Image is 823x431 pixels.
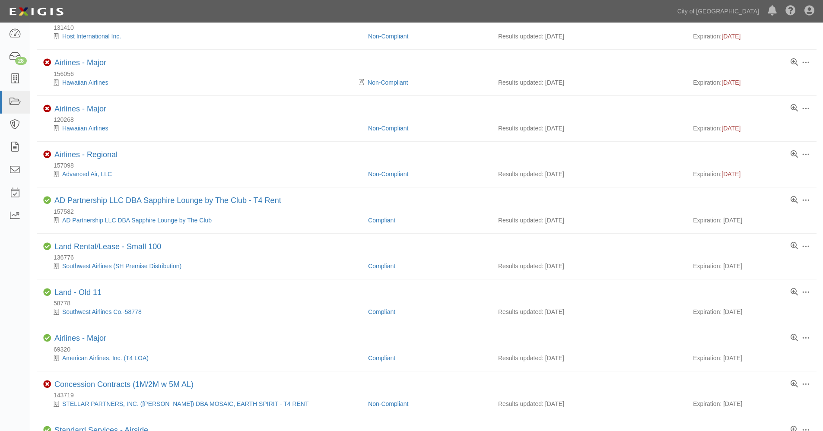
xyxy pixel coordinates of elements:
[368,217,395,224] a: Compliant
[43,23,817,32] div: 131410
[721,171,740,177] span: [DATE]
[43,32,362,41] div: Host International Inc.
[43,307,362,316] div: Southwest Airlines Co.-58778
[43,380,51,388] i: Non-Compliant
[368,171,408,177] a: Non-Compliant
[791,288,798,296] a: View results summary
[43,124,362,133] div: Hawaiian Airlines
[54,242,161,251] a: Land Rental/Lease - Small 100
[43,105,51,113] i: Non-Compliant
[693,262,810,270] div: Expiration: [DATE]
[721,79,740,86] span: [DATE]
[54,288,102,298] div: Land - Old 11
[43,207,817,216] div: 157582
[54,150,118,159] a: Airlines - Regional
[54,380,194,390] div: Concession Contracts (1M/2M w 5M AL)
[54,334,106,342] a: Airlines - Major
[693,170,810,178] div: Expiration:
[785,6,796,16] i: Help Center - Complianz
[43,70,817,78] div: 156056
[498,170,680,178] div: Results updated: [DATE]
[62,355,149,361] a: American Airlines, Inc. (T4 LOA)
[54,196,281,206] div: AD Partnership LLC DBA Sapphire Lounge by The Club - T4 Rent
[368,125,408,132] a: Non-Compliant
[43,299,817,307] div: 58778
[693,354,810,362] div: Expiration: [DATE]
[54,105,106,114] div: Airlines - Major
[368,263,395,269] a: Compliant
[791,242,798,250] a: View results summary
[721,125,740,132] span: [DATE]
[54,150,118,160] div: Airlines - Regional
[498,399,680,408] div: Results updated: [DATE]
[791,105,798,112] a: View results summary
[498,307,680,316] div: Results updated: [DATE]
[791,151,798,158] a: View results summary
[368,355,395,361] a: Compliant
[43,345,817,354] div: 69320
[54,105,106,113] a: Airlines - Major
[693,78,810,87] div: Expiration:
[43,262,362,270] div: Southwest Airlines (SH Premise Distribution)
[62,263,181,269] a: Southwest Airlines (SH Premise Distribution)
[498,262,680,270] div: Results updated: [DATE]
[721,33,740,40] span: [DATE]
[498,354,680,362] div: Results updated: [DATE]
[43,334,51,342] i: Compliant
[62,171,112,177] a: Advanced Air, LLC
[359,79,364,86] i: Pending Review
[54,242,161,252] div: Land Rental/Lease - Small 100
[43,59,51,67] i: Non-Compliant
[62,308,142,315] a: Southwest Airlines Co.-58778
[498,124,680,133] div: Results updated: [DATE]
[43,78,362,87] div: Hawaiian Airlines
[693,124,810,133] div: Expiration:
[368,400,408,407] a: Non-Compliant
[62,33,121,40] a: Host International Inc.
[54,380,194,389] a: Concession Contracts (1M/2M w 5M AL)
[43,196,51,204] i: Compliant
[43,216,362,225] div: AD Partnership LLC DBA Sapphire Lounge by The Club
[791,380,798,388] a: View results summary
[791,334,798,342] a: View results summary
[15,57,27,65] div: 28
[6,4,66,19] img: logo-5460c22ac91f19d4615b14bd174203de0afe785f0fc80cf4dbbc73dc1793850b.png
[693,216,810,225] div: Expiration: [DATE]
[43,391,817,399] div: 143719
[62,125,108,132] a: Hawaiian Airlines
[791,59,798,67] a: View results summary
[498,216,680,225] div: Results updated: [DATE]
[693,399,810,408] div: Expiration: [DATE]
[368,308,395,315] a: Compliant
[43,151,51,158] i: Non-Compliant
[54,58,106,67] a: Airlines - Major
[43,253,817,262] div: 136776
[791,196,798,204] a: View results summary
[62,217,212,224] a: AD Partnership LLC DBA Sapphire Lounge by The Club
[43,399,362,408] div: STELLAR PARTNERS, INC. (AVILA) DBA MOSAIC, EARTH SPIRIT - T4 RENT
[693,32,810,41] div: Expiration:
[43,243,51,250] i: Compliant
[498,78,680,87] div: Results updated: [DATE]
[673,3,763,20] a: City of [GEOGRAPHIC_DATA]
[54,288,102,297] a: Land - Old 11
[43,115,817,124] div: 120268
[368,33,408,40] a: Non-Compliant
[43,354,362,362] div: American Airlines, Inc. (T4 LOA)
[368,79,408,86] a: Non-Compliant
[43,161,817,170] div: 157098
[62,400,309,407] a: STELLAR PARTNERS, INC. ([PERSON_NAME]) DBA MOSAIC, EARTH SPIRIT - T4 RENT
[62,79,108,86] a: Hawaiian Airlines
[43,288,51,296] i: Compliant
[43,170,362,178] div: Advanced Air, LLC
[54,196,281,205] a: AD Partnership LLC DBA Sapphire Lounge by The Club - T4 Rent
[498,32,680,41] div: Results updated: [DATE]
[54,58,106,68] div: Airlines - Major
[693,307,810,316] div: Expiration: [DATE]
